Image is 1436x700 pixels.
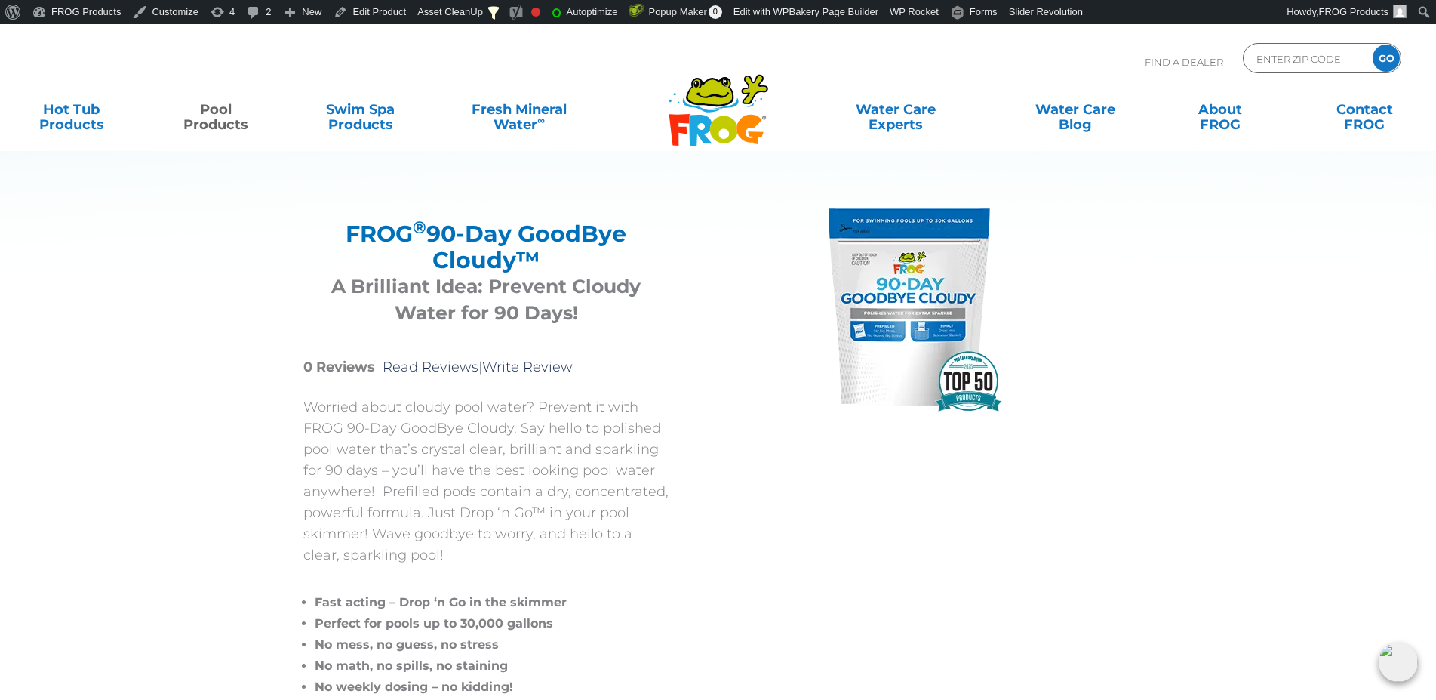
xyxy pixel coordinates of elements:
[1255,48,1357,69] input: Zip Code Form
[303,396,669,566] p: Worried about cloudy pool water? Prevent it with FROG 90-Day GoodBye Cloudy. Say hello to polishe...
[315,680,513,694] span: No weekly dosing – no kidding!
[1379,643,1418,682] img: openIcon
[1164,94,1276,125] a: AboutFROG
[315,613,669,634] li: Perfect for pools up to 30,000 gallons
[804,94,987,125] a: Water CareExperts
[160,94,272,125] a: PoolProducts
[15,94,128,125] a: Hot TubProducts
[322,220,650,273] h2: FROG 90-Day GoodBye Cloudy™
[531,8,540,17] div: Focus keyphrase not set
[303,356,669,378] p: |
[709,5,722,19] span: 0
[537,114,545,126] sup: ∞
[315,637,499,652] span: No mess, no guess, no stress
[482,359,573,375] a: Write Review
[1145,43,1223,81] p: Find A Dealer
[1319,6,1388,17] span: FROG Products
[315,658,508,673] span: No math, no spills, no staining
[304,94,417,125] a: Swim SpaProducts
[1009,6,1083,17] span: Slider Revolution
[1373,45,1400,72] input: GO
[315,592,669,613] li: Fast acting – Drop ‘n Go in the skimmer
[413,217,426,238] sup: ®
[449,94,589,125] a: Fresh MineralWater∞
[303,359,375,375] strong: 0 Reviews
[1019,94,1132,125] a: Water CareBlog
[322,273,650,326] h3: A Brilliant Idea: Prevent Cloudy Water for 90 Days!
[1308,94,1421,125] a: ContactFROG
[383,359,478,375] a: Read Reviews
[660,54,776,146] img: Frog Products Logo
